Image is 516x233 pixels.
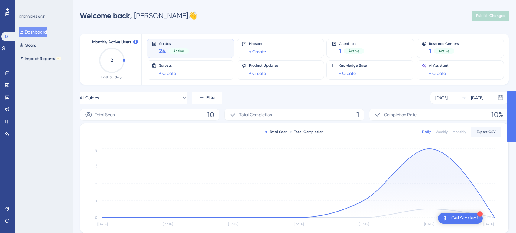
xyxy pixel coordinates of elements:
span: Guides [159,41,189,46]
text: 2 [111,57,113,63]
button: Impact ReportsBETA [19,53,61,64]
span: Hotspots [249,41,266,46]
span: Welcome back, [80,11,132,20]
button: Export CSV [471,127,501,137]
a: + Create [249,70,266,77]
tspan: [DATE] [97,222,108,226]
span: Active [173,49,184,53]
tspan: [DATE] [228,222,238,226]
span: All Guides [80,94,99,101]
a: + Create [339,70,356,77]
tspan: 8 [95,148,97,152]
span: Knowledge Base [339,63,367,68]
span: Filter [206,94,216,101]
span: Surveys [159,63,176,68]
span: Active [439,49,449,53]
span: Total Seen [95,111,115,118]
button: Filter [192,92,222,104]
span: Completion Rate [384,111,417,118]
span: Resource Centers [429,41,459,46]
span: AI Assistant [429,63,449,68]
div: Weekly [436,129,448,134]
a: + Create [249,48,266,55]
span: Product Updates [249,63,278,68]
a: + Create [159,70,176,77]
div: BETA [56,57,61,60]
span: 1 [339,47,341,55]
span: 1 [356,110,359,120]
div: Total Seen [265,129,287,134]
a: + Create [429,70,446,77]
tspan: [DATE] [294,222,304,226]
tspan: [DATE] [483,222,494,226]
div: Get Started! [451,215,478,222]
tspan: 2 [96,198,97,203]
tspan: [DATE] [424,222,434,226]
tspan: 0 [95,215,97,220]
div: [PERSON_NAME] 👋 [80,11,197,21]
span: Checklists [339,41,364,46]
div: Daily [422,129,431,134]
span: Monthly Active Users [92,39,131,46]
iframe: UserGuiding AI Assistant Launcher [491,209,509,227]
button: Dashboard [19,27,47,37]
tspan: 4 [95,181,97,185]
span: Total Completion [239,111,272,118]
span: 24 [159,47,166,55]
div: PERFORMANCE [19,14,45,19]
span: Publish Changes [476,13,505,18]
div: [DATE] [471,94,483,101]
button: Publish Changes [472,11,509,21]
span: Active [349,49,359,53]
button: Goals [19,40,36,51]
tspan: 6 [96,164,97,168]
img: launcher-image-alternative-text [442,215,449,222]
div: Open Get Started! checklist, remaining modules: 1 [438,213,483,224]
div: [DATE] [435,94,448,101]
button: All Guides [80,92,187,104]
span: 10 [207,110,214,120]
span: 1 [429,47,431,55]
div: Monthly [453,129,466,134]
span: Last 30 days [101,75,123,80]
span: 10% [491,110,504,120]
div: 1 [477,211,483,217]
tspan: [DATE] [163,222,173,226]
tspan: [DATE] [359,222,369,226]
div: Total Completion [290,129,323,134]
span: Export CSV [477,129,496,134]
